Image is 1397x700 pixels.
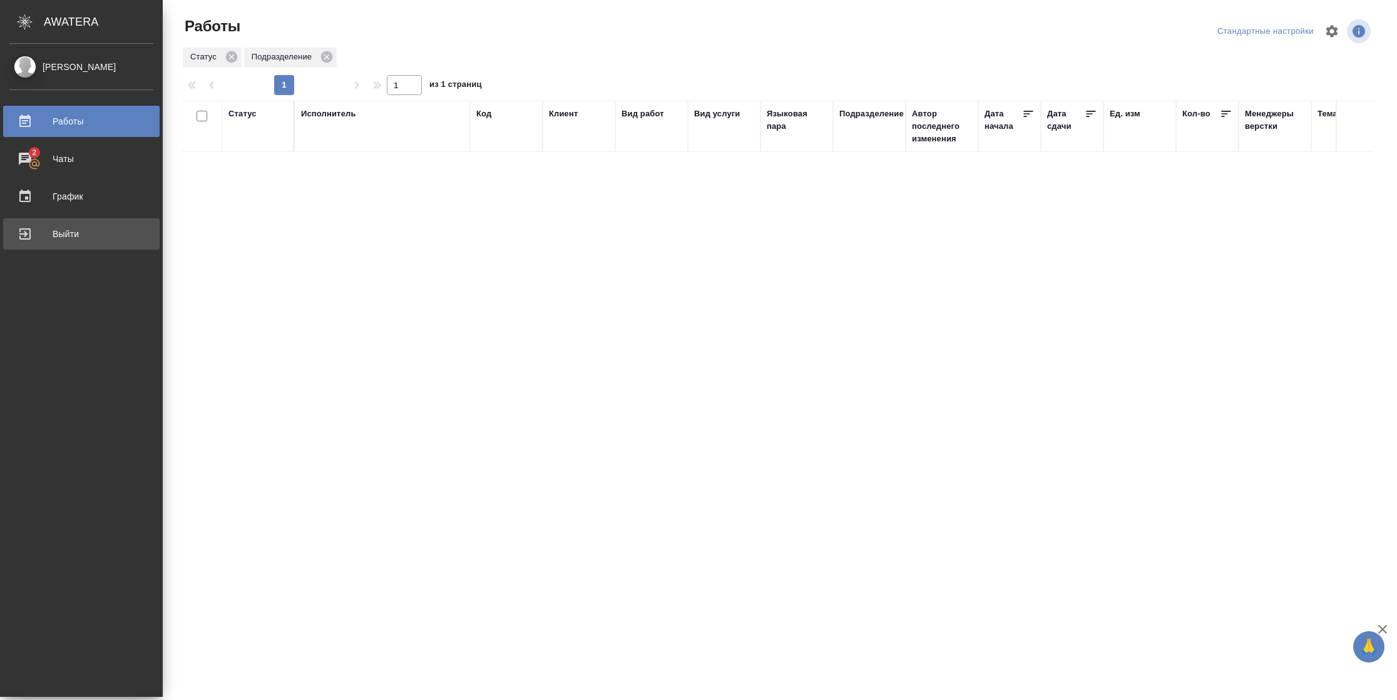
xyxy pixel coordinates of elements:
[9,60,153,74] div: [PERSON_NAME]
[9,112,153,131] div: Работы
[476,108,491,120] div: Код
[9,187,153,206] div: График
[9,150,153,168] div: Чаты
[1214,22,1317,41] div: split button
[1353,631,1384,662] button: 🙏
[839,108,904,120] div: Подразделение
[301,108,356,120] div: Исполнитель
[182,16,240,36] span: Работы
[24,146,44,159] span: 2
[1358,634,1379,660] span: 🙏
[1347,19,1373,43] span: Посмотреть информацию
[3,218,160,250] a: Выйти
[190,51,221,63] p: Статус
[3,106,160,137] a: Работы
[767,108,827,133] div: Языковая пара
[622,108,664,120] div: Вид работ
[44,9,163,34] div: AWATERA
[912,108,972,145] div: Автор последнего изменения
[694,108,740,120] div: Вид услуги
[1245,108,1305,133] div: Менеджеры верстки
[228,108,257,120] div: Статус
[183,48,242,68] div: Статус
[1047,108,1085,133] div: Дата сдачи
[549,108,578,120] div: Клиент
[985,108,1022,133] div: Дата начала
[3,143,160,175] a: 2Чаты
[1110,108,1140,120] div: Ед. изм
[1317,16,1347,46] span: Настроить таблицу
[3,181,160,212] a: График
[1182,108,1210,120] div: Кол-во
[244,48,337,68] div: Подразделение
[252,51,316,63] p: Подразделение
[9,225,153,243] div: Выйти
[1318,108,1355,120] div: Тематика
[429,77,482,95] span: из 1 страниц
